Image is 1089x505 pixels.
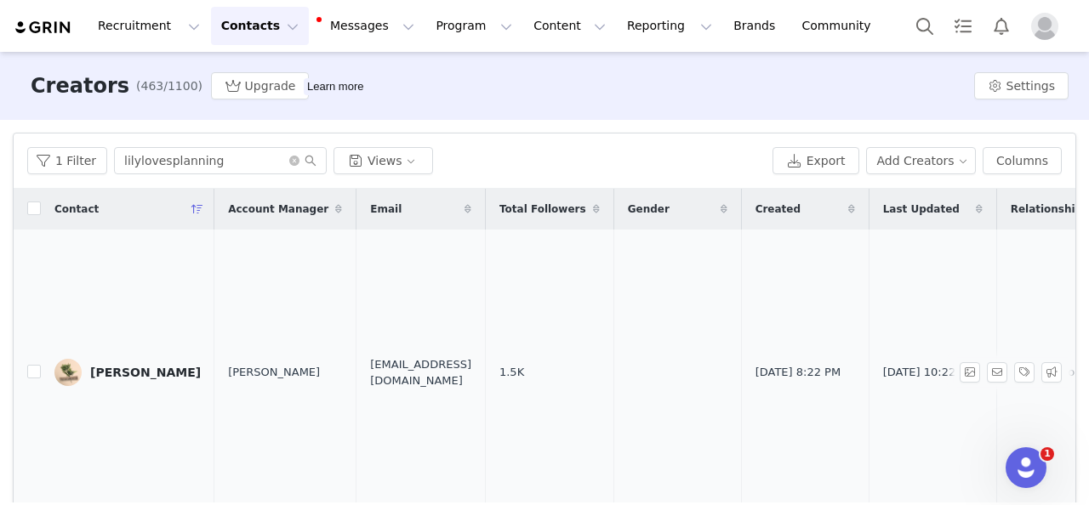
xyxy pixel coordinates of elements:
[304,78,367,95] div: Tooltip anchor
[14,20,73,36] img: grin logo
[617,7,722,45] button: Reporting
[883,364,977,381] span: [DATE] 10:22 AM
[499,364,524,381] span: 1.5K
[974,72,1069,99] button: Settings
[906,7,944,45] button: Search
[114,147,327,174] input: Search...
[987,362,1014,383] span: Send Email
[90,366,201,379] div: [PERSON_NAME]
[983,7,1020,45] button: Notifications
[54,359,82,386] img: cf532735-8faf-44d1-a27d-3f98ef6ff146--s.jpg
[27,147,107,174] button: 1 Filter
[628,201,670,217] span: Gender
[499,201,586,217] span: Total Followers
[883,201,960,217] span: Last Updated
[211,72,310,99] button: Upgrade
[370,201,402,217] span: Email
[723,7,790,45] a: Brands
[31,71,129,101] h3: Creators
[305,155,316,167] i: icon: search
[792,7,889,45] a: Community
[944,7,982,45] a: Tasks
[54,201,99,217] span: Contact
[289,156,299,166] i: icon: close-circle
[983,147,1062,174] button: Columns
[310,7,425,45] button: Messages
[88,7,210,45] button: Recruitment
[211,7,309,45] button: Contacts
[866,147,977,174] button: Add Creators
[136,77,202,95] span: (463/1100)
[370,356,471,389] span: [EMAIL_ADDRESS][DOMAIN_NAME]
[1031,13,1058,40] img: placeholder-profile.jpg
[755,364,841,381] span: [DATE] 8:22 PM
[773,147,859,174] button: Export
[1041,447,1054,461] span: 1
[1006,447,1046,488] iframe: Intercom live chat
[425,7,522,45] button: Program
[54,359,201,386] a: [PERSON_NAME]
[228,201,328,217] span: Account Manager
[1021,13,1075,40] button: Profile
[755,201,801,217] span: Created
[228,364,320,381] span: [PERSON_NAME]
[523,7,616,45] button: Content
[334,147,433,174] button: Views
